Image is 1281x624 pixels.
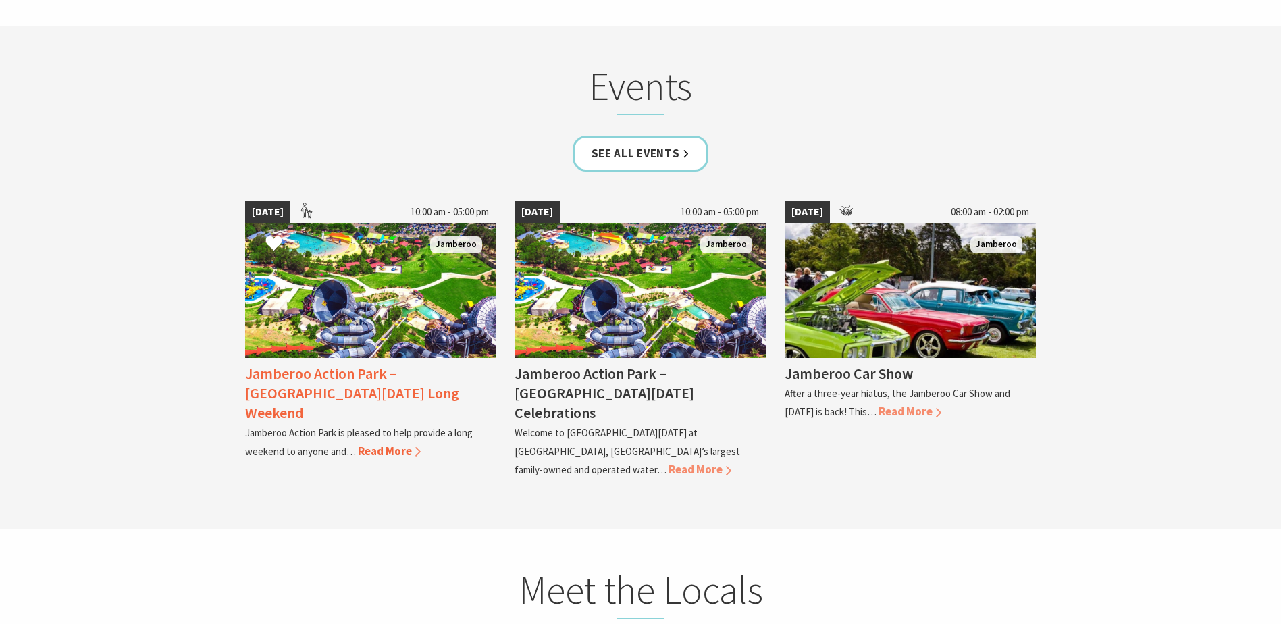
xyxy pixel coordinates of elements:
p: After a three-year hiatus, the Jamberoo Car Show and [DATE] is back! This… [785,387,1010,418]
h2: Meet the Locals [376,567,906,619]
a: [DATE] 10:00 am - 05:00 pm Jamberoo Action Park Kiama NSW Jamberoo Jamberoo Action Park – [GEOGRA... [245,201,496,479]
img: Jamberoo Action Park Kiama NSW [515,223,766,358]
span: [DATE] [785,201,830,223]
p: Welcome to [GEOGRAPHIC_DATA][DATE] at [GEOGRAPHIC_DATA], [GEOGRAPHIC_DATA]’s largest family-owned... [515,426,740,475]
a: [DATE] 10:00 am - 05:00 pm Jamberoo Action Park Kiama NSW Jamberoo Jamberoo Action Park – [GEOGRA... [515,201,766,479]
span: Jamberoo [430,236,482,253]
button: Click to Favourite Jamberoo Action Park – Canberra Day Long Weekend [252,222,296,267]
span: Read More [879,404,941,419]
span: Read More [669,462,731,477]
span: [DATE] [245,201,290,223]
span: Jamberoo [970,236,1022,253]
a: [DATE] 08:00 am - 02:00 pm Jamberoo Car Show Jamberoo Jamberoo Car Show After a three-year hiatus... [785,201,1036,479]
a: See all Events [573,136,709,172]
span: 10:00 am - 05:00 pm [404,201,496,223]
span: Read More [358,444,421,459]
img: Jamberoo Action Park Kiama NSW [245,223,496,358]
h2: Events [376,63,906,115]
span: 10:00 am - 05:00 pm [674,201,766,223]
p: Jamberoo Action Park is pleased to help provide a long weekend to anyone and… [245,426,473,457]
span: Jamberoo [700,236,752,253]
h4: Jamberoo Car Show [785,364,913,383]
span: [DATE] [515,201,560,223]
img: Jamberoo Car Show [785,223,1036,358]
span: 08:00 am - 02:00 pm [944,201,1036,223]
h4: Jamberoo Action Park – [GEOGRAPHIC_DATA][DATE] Long Weekend [245,364,459,422]
h4: Jamberoo Action Park – [GEOGRAPHIC_DATA][DATE] Celebrations [515,364,694,422]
